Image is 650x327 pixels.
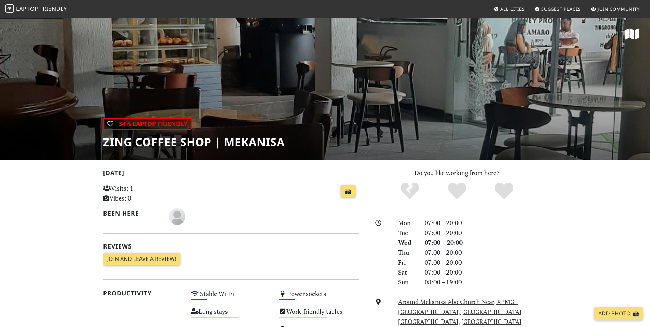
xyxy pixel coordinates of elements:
div: Sun [394,277,420,287]
img: blank-535327c66bd565773addf3077783bbfce4b00ec00e9fd257753287c682c7fa38.png [169,208,185,225]
a: Add Photo 📸 [594,307,643,320]
div: Fri [394,257,420,267]
h2: Been here [103,210,161,217]
div: 07:00 – 20:00 [420,228,551,238]
h1: Zing Coffee Shop | Mekanisa [103,135,285,148]
a: Join and leave a review! [103,253,180,266]
s: Stable Wi-Fi [200,290,234,298]
div: | 34% Laptop Friendly [103,118,192,130]
a: 📸 [341,185,356,198]
p: Visits: 1 Vibes: 0 [103,183,183,203]
a: Around Mekanisa Abo Church Near, XPMG+[GEOGRAPHIC_DATA], [GEOGRAPHIC_DATA] [GEOGRAPHIC_DATA], [GE... [398,298,522,326]
s: Power sockets [288,290,326,298]
div: Sat [394,267,420,277]
div: 07:00 – 20:00 [420,238,551,247]
div: 07:00 – 20:00 [420,218,551,228]
a: Suggest Places [532,3,584,15]
span: Laptop [16,5,38,12]
p: Do you like working from here? [367,168,547,178]
div: 07:00 – 20:00 [420,267,551,277]
a: LaptopFriendly LaptopFriendly [5,3,67,15]
div: Definitely! [480,182,528,201]
h2: [DATE] [103,169,359,179]
h2: Productivity [103,290,183,297]
div: Tue [394,228,420,238]
span: All Cities [500,6,525,12]
div: Thu [394,247,420,257]
span: Join Community [598,6,640,12]
img: LaptopFriendly [5,4,14,13]
span: Friendly [39,5,67,12]
a: All Cities [491,3,527,15]
h2: Reviews [103,243,359,250]
div: 07:00 – 20:00 [420,257,551,267]
span: Suggest Places [541,6,581,12]
span: Jack Bryan [169,212,185,220]
div: Wed [394,238,420,247]
div: 07:00 – 20:00 [420,247,551,257]
div: Yes [433,182,481,201]
div: Work-friendly tables [275,306,363,323]
div: Mon [394,218,420,228]
div: No [386,182,433,201]
div: 08:00 – 19:00 [420,277,551,287]
a: Join Community [588,3,642,15]
div: Long stays [187,306,275,323]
